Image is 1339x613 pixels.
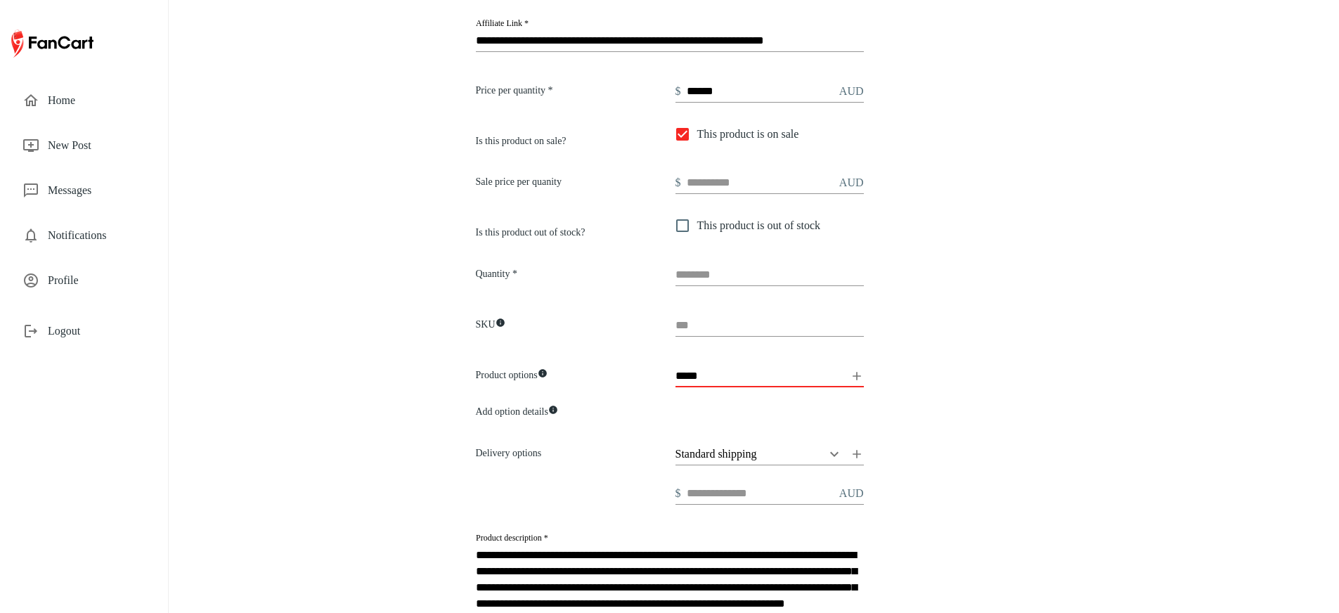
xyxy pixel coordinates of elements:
[839,485,864,502] p: AUD
[48,272,145,289] span: Profile
[11,84,157,117] div: Home
[548,405,558,415] svg: For example if size, options can be small, medium..
[476,397,664,420] h6: Add option details
[476,266,664,282] h6: Quantity *
[48,92,145,109] span: Home
[11,219,157,252] div: Notifications
[697,217,821,234] span: This product is out of stock
[675,443,844,465] div: Standard shipping
[675,174,681,191] p: $
[476,368,664,383] h6: Product options
[476,225,664,240] h6: Is this product out of stock?
[476,134,664,149] h6: Is this product on sale?
[496,318,505,328] svg: SKU is short for stock keeping unit, use this number to identify and track your products.
[538,368,548,378] svg: Add product options like size and colors..
[476,174,664,190] h6: Sale price per quanity
[476,446,664,461] h6: Delivery options
[48,323,145,340] span: Logout
[476,531,548,543] label: Product description *
[675,485,681,502] p: $
[48,182,145,199] span: Messages
[839,174,864,191] p: AUD
[48,137,145,154] span: New Post
[11,27,93,60] img: FanCart logo
[476,18,529,30] label: Affiliate Link *
[839,83,864,100] p: AUD
[11,129,157,162] div: New Post
[476,83,664,98] h6: Price per quantity *
[11,174,157,207] div: Messages
[11,314,157,348] div: Logout
[675,83,681,100] p: $
[11,264,157,297] div: Profile
[697,126,799,143] span: This product is on sale
[476,317,664,333] h6: SKU
[48,227,145,244] span: Notifications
